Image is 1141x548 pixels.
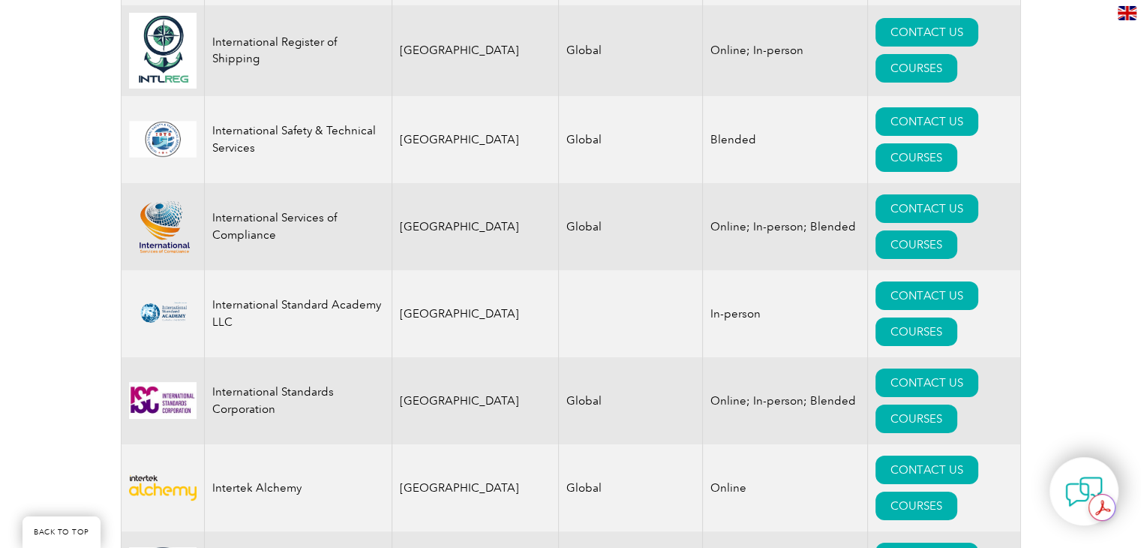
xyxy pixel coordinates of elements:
td: International Standard Academy LLC [204,270,392,357]
td: Online; In-person; Blended [703,357,868,444]
td: Global [559,5,703,96]
td: Blended [703,96,868,183]
a: CONTACT US [875,194,978,223]
a: BACK TO TOP [23,516,101,548]
td: [GEOGRAPHIC_DATA] [392,96,559,183]
img: 703656d3-346f-eb11-a812-002248153038%20-logo.png [129,475,197,501]
td: Online; In-person [703,5,868,96]
img: contact-chat.png [1065,473,1103,510]
td: Global [559,96,703,183]
td: Online [703,444,868,531]
a: COURSES [875,492,957,520]
a: CONTACT US [875,18,978,47]
td: [GEOGRAPHIC_DATA] [392,183,559,270]
td: [GEOGRAPHIC_DATA] [392,357,559,444]
td: In-person [703,270,868,357]
td: [GEOGRAPHIC_DATA] [392,444,559,531]
a: COURSES [875,54,957,83]
td: International Safety & Technical Services [204,96,392,183]
a: COURSES [875,318,957,346]
td: Online; In-person; Blended [703,183,868,270]
td: Global [559,357,703,444]
img: c2558826-198b-ed11-81ac-0022481565fd-logo.png [129,290,197,338]
img: 253a3505-9ff2-ec11-bb3d-002248d3b1f1-logo.jpg [129,382,197,419]
td: Global [559,183,703,270]
a: COURSES [875,230,957,259]
img: 6b4695af-5fa9-ee11-be37-00224893a058-logo.png [129,200,197,253]
td: [GEOGRAPHIC_DATA] [392,270,559,357]
img: en [1118,6,1136,20]
td: Global [559,444,703,531]
td: Intertek Alchemy [204,444,392,531]
img: ea2793ac-3439-ea11-a813-000d3a79722d-logo.jpg [129,13,197,89]
img: 0d58a1d0-3c89-ec11-8d20-0022481579a4-logo.png [129,121,197,158]
td: International Register of Shipping [204,5,392,96]
a: COURSES [875,405,957,433]
a: CONTACT US [875,369,978,397]
a: COURSES [875,143,957,172]
td: [GEOGRAPHIC_DATA] [392,5,559,96]
a: CONTACT US [875,456,978,484]
a: CONTACT US [875,282,978,310]
td: International Standards Corporation [204,357,392,444]
a: CONTACT US [875,107,978,136]
td: International Services of Compliance [204,183,392,270]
